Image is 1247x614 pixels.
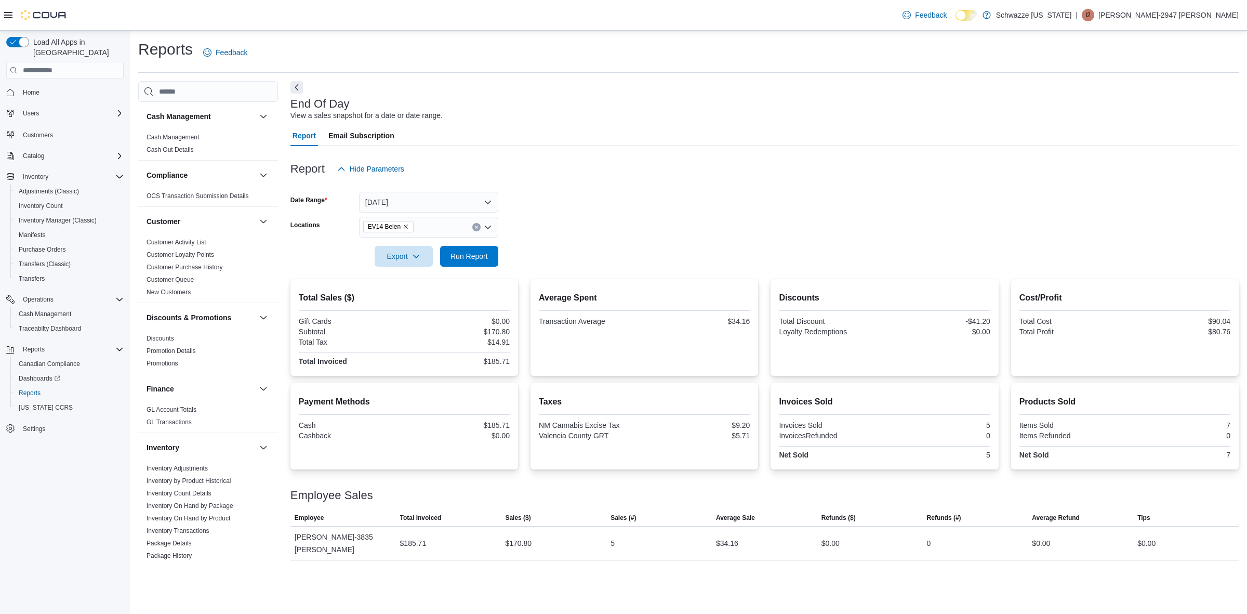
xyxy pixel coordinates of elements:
div: Total Discount [779,317,882,325]
a: Canadian Compliance [15,358,84,370]
div: $0.00 [887,328,990,336]
span: Refunds (#) [927,514,961,522]
button: Catalog [19,150,48,162]
button: Operations [2,292,128,307]
a: Inventory Adjustments [147,465,208,472]
a: Home [19,86,44,99]
a: Inventory by Product Historical [147,477,231,485]
strong: Net Sold [779,451,808,459]
a: Inventory Transactions [147,527,209,534]
h3: Compliance [147,170,188,180]
span: Catalog [23,152,44,160]
span: Users [23,109,39,117]
button: Inventory [257,441,270,454]
div: 7 [1127,451,1230,459]
button: Reports [2,342,128,357]
span: Adjustments (Classic) [19,187,79,195]
button: Operations [19,293,58,306]
button: [US_STATE] CCRS [10,400,128,415]
h3: Finance [147,384,174,394]
span: Package History [147,552,192,560]
div: 0 [927,537,931,550]
span: Reports [15,387,124,399]
span: Dashboards [19,374,60,383]
span: Inventory Adjustments [147,464,208,473]
span: Inventory Manager (Classic) [19,216,97,225]
label: Date Range [290,196,327,204]
span: Home [23,88,39,97]
div: Discounts & Promotions [138,332,278,374]
h3: Cash Management [147,111,211,122]
div: 7 [1127,421,1230,429]
div: Customer [138,236,278,303]
span: Reports [19,343,124,356]
div: 5 [887,451,990,459]
span: Dashboards [15,372,124,385]
h1: Reports [138,39,193,60]
button: Inventory [2,169,128,184]
button: Cash Management [10,307,128,321]
div: Valencia County GRT [539,432,642,440]
button: Inventory [147,442,255,453]
a: Transfers [15,272,49,285]
div: Subtotal [299,328,402,336]
h3: Report [290,163,325,175]
span: Washington CCRS [15,401,124,414]
button: Hide Parameters [333,159,408,179]
div: $5.71 [646,432,750,440]
button: Compliance [257,169,270,181]
button: Traceabilty Dashboard [10,321,128,336]
span: Operations [19,293,124,306]
span: Inventory [19,171,124,183]
span: Export [381,246,427,267]
span: Users [19,107,124,120]
a: Customer Queue [147,276,194,283]
button: Compliance [147,170,255,180]
h3: Employee Sales [290,489,373,502]
span: [US_STATE] CCRS [19,403,73,412]
button: Reports [19,343,49,356]
span: Customers [19,128,124,141]
span: Manifests [19,231,45,239]
span: Run Report [450,251,488,262]
span: Canadian Compliance [19,360,80,368]
div: $185.71 [406,357,510,365]
span: Inventory Count [15,200,124,212]
div: NM Cannabis Excise Tax [539,421,642,429]
span: Refunds ($) [821,514,856,522]
a: Feedback [199,42,251,63]
a: Traceabilty Dashboard [15,322,85,335]
span: Promotions [147,359,178,368]
div: Cashback [299,432,402,440]
a: Transfers (Classic) [15,258,75,270]
a: Reports [15,387,45,399]
span: Feedback [915,10,947,20]
span: Purchase Orders [19,245,66,254]
span: EV14 Belen [363,221,414,232]
div: Isaac-2947 Beltran [1082,9,1094,21]
div: $185.71 [400,537,427,550]
div: $34.16 [716,537,738,550]
button: Customer [147,216,255,227]
div: $170.80 [406,328,510,336]
a: Feedback [898,5,951,25]
div: InvoicesRefunded [779,432,882,440]
p: | [1076,9,1078,21]
a: Inventory On Hand by Package [147,502,233,510]
button: Open list of options [484,223,492,231]
span: Settings [23,425,45,433]
a: Adjustments (Classic) [15,185,83,198]
span: Canadian Compliance [15,358,124,370]
button: Inventory [19,171,52,183]
span: Average Refund [1032,514,1080,522]
button: Remove EV14 Belen from selection in this group [403,224,409,230]
h2: Cost/Profit [1019,292,1230,304]
a: Inventory Count [15,200,67,212]
span: Transfers [15,272,124,285]
button: Manifests [10,228,128,242]
a: Promotion Details [147,347,196,355]
div: Total Profit [1019,328,1123,336]
a: Inventory Manager (Classic) [15,214,101,227]
a: Settings [19,423,49,435]
button: [DATE] [359,192,498,213]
